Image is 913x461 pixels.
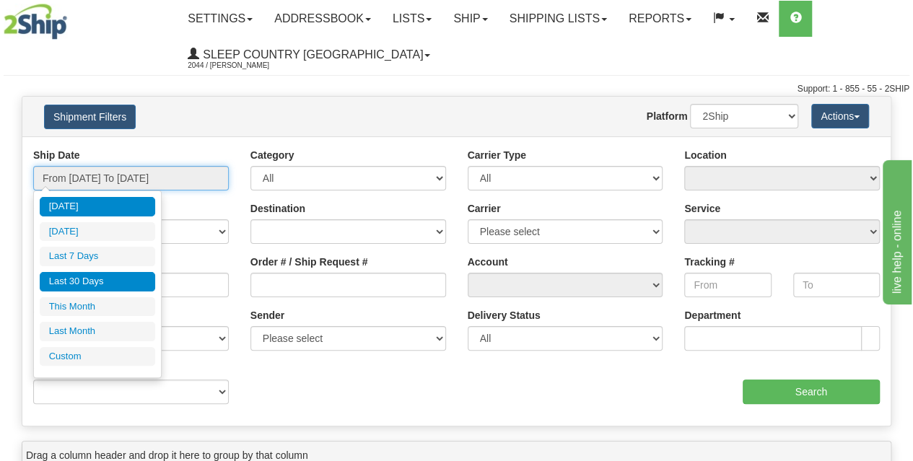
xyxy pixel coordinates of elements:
li: Last 30 Days [40,272,155,291]
label: Destination [250,201,305,216]
img: logo2044.jpg [4,4,67,40]
a: Reports [618,1,702,37]
div: Support: 1 - 855 - 55 - 2SHIP [4,83,909,95]
a: Sleep Country [GEOGRAPHIC_DATA] 2044 / [PERSON_NAME] [177,37,441,73]
input: From [684,273,771,297]
span: 2044 / [PERSON_NAME] [188,58,296,73]
label: Order # / Ship Request # [250,255,368,269]
label: Service [684,201,720,216]
li: [DATE] [40,222,155,242]
input: To [793,273,880,297]
input: Search [743,379,881,404]
a: Shipping lists [499,1,618,37]
a: Lists [382,1,442,37]
label: Sender [250,308,284,322]
label: Department [684,308,741,322]
span: Sleep Country [GEOGRAPHIC_DATA] [199,48,423,61]
a: Addressbook [263,1,382,37]
li: [DATE] [40,197,155,216]
label: Category [250,148,294,162]
li: Last Month [40,322,155,341]
label: Carrier [468,201,501,216]
iframe: chat widget [880,157,912,304]
a: Settings [177,1,263,37]
li: This Month [40,297,155,317]
label: Platform [647,109,688,123]
label: Ship Date [33,148,80,162]
button: Shipment Filters [44,105,136,129]
label: Delivery Status [468,308,541,322]
li: Custom [40,347,155,366]
label: Account [468,255,508,269]
label: Carrier Type [468,148,526,162]
label: Location [684,148,726,162]
a: Ship [442,1,498,37]
div: live help - online [11,9,134,26]
li: Last 7 Days [40,247,155,266]
label: Tracking # [684,255,734,269]
button: Actions [811,104,869,128]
